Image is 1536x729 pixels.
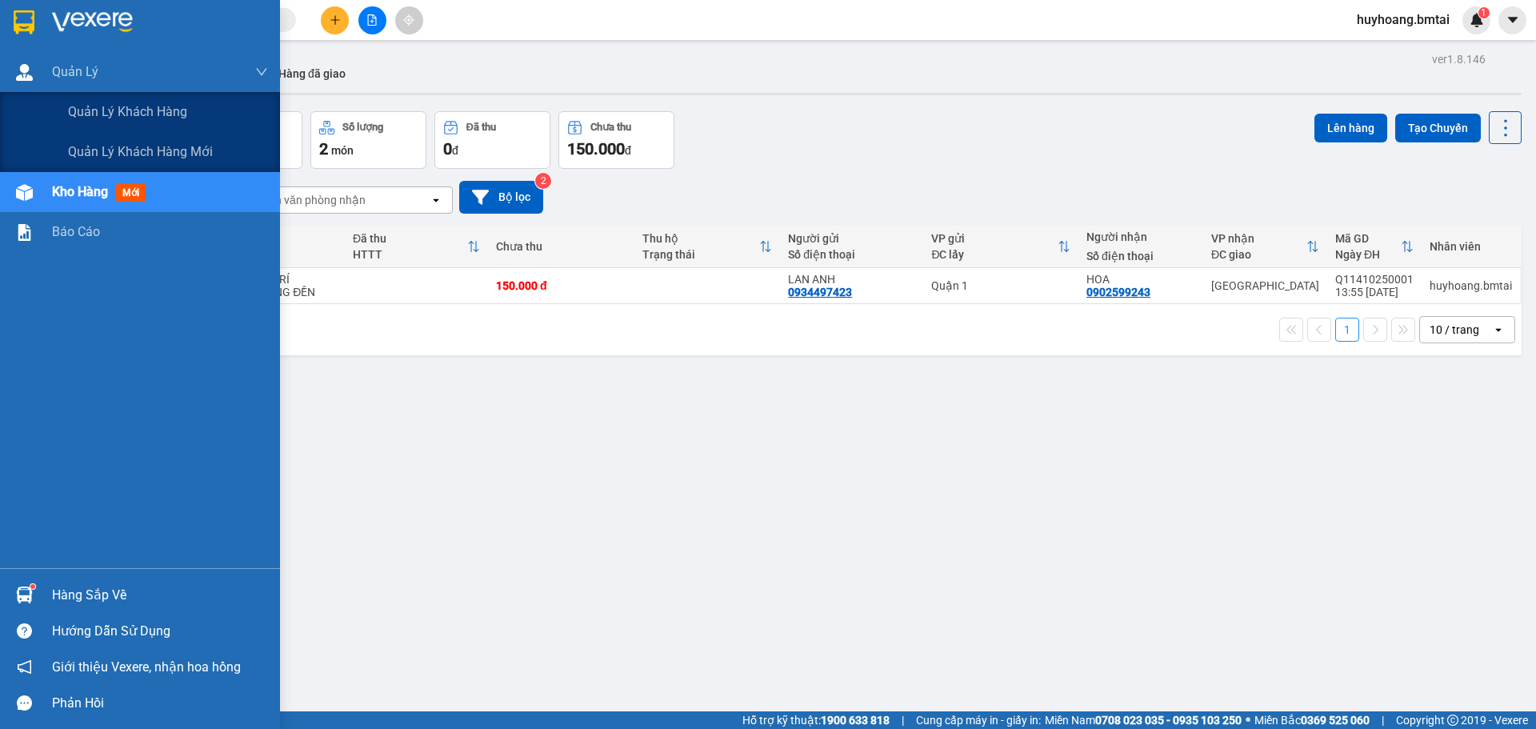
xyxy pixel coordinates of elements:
button: 1 [1335,318,1359,342]
strong: 0708 023 035 - 0935 103 250 [1095,714,1242,727]
th: Toggle SortBy [1203,226,1327,268]
span: | [902,711,904,729]
div: 10 / trang [1430,322,1479,338]
img: warehouse-icon [16,64,33,81]
svg: open [430,194,442,206]
th: Toggle SortBy [345,226,488,268]
span: Kho hàng [52,184,108,199]
span: 1 [1481,7,1486,18]
button: file-add [358,6,386,34]
span: Miền Bắc [1254,711,1370,729]
div: Người gửi [788,232,915,245]
span: message [17,695,32,711]
svg: open [1492,323,1505,336]
span: đ [452,144,458,157]
span: aim [403,14,414,26]
span: file-add [366,14,378,26]
div: Q11410250001 [1335,273,1414,286]
button: Số lượng2món [310,111,426,169]
div: 0902599243 [1086,286,1150,298]
div: Nhân viên [1430,240,1512,253]
div: ĐC giao [1211,248,1306,261]
div: Trạng thái [642,248,760,261]
span: plus [330,14,341,26]
span: mới [116,184,146,202]
span: ⚪️ [1246,717,1250,723]
div: LAN ANH [788,273,915,286]
div: 0934497423 [788,286,852,298]
div: VP gửi [931,232,1058,245]
div: Đã thu [466,122,496,133]
span: notification [17,659,32,675]
span: huyhoang.bmtai [1344,10,1462,30]
sup: 1 [1478,7,1490,18]
span: Cung cấp máy in - giấy in: [916,711,1041,729]
button: plus [321,6,349,34]
span: món [331,144,354,157]
span: question-circle [17,623,32,639]
strong: 1900 633 818 [821,714,890,727]
div: ver 1.8.146 [1432,50,1486,68]
button: Lên hàng [1314,114,1387,142]
button: aim [395,6,423,34]
span: Báo cáo [52,222,100,242]
th: Toggle SortBy [634,226,781,268]
sup: 1 [30,584,35,589]
div: Đã thu [353,232,467,245]
div: HTTT [353,248,467,261]
div: Hướng dẫn sử dụng [52,619,268,643]
div: Chưa thu [590,122,631,133]
div: Quận 1 [931,279,1070,292]
div: Phản hồi [52,691,268,715]
div: Số điện thoại [788,248,915,261]
div: huyhoang.bmtai [1430,279,1512,292]
div: [GEOGRAPHIC_DATA] [1211,279,1319,292]
span: 0 [443,139,452,158]
button: Tạo Chuyến [1395,114,1481,142]
div: Thu hộ [642,232,760,245]
div: Số điện thoại [1086,250,1195,262]
div: Mã GD [1335,232,1401,245]
div: Ngày ĐH [1335,248,1401,261]
div: 150.000 đ [496,279,626,292]
img: warehouse-icon [16,184,33,201]
img: warehouse-icon [16,587,33,603]
span: Hỗ trợ kỹ thuật: [742,711,890,729]
sup: 2 [535,173,551,189]
img: logo-vxr [14,10,34,34]
div: VP nhận [1211,232,1306,245]
div: Người nhận [1086,230,1195,243]
span: Miền Nam [1045,711,1242,729]
button: caret-down [1498,6,1526,34]
div: 13:55 [DATE] [1335,286,1414,298]
button: Đã thu0đ [434,111,550,169]
img: icon-new-feature [1470,13,1484,27]
span: | [1382,711,1384,729]
div: Hàng sắp về [52,583,268,607]
th: Toggle SortBy [923,226,1078,268]
span: Giới thiệu Vexere, nhận hoa hồng [52,657,241,677]
span: down [255,66,268,78]
div: HOA [1086,273,1195,286]
div: Chọn văn phòng nhận [255,192,366,208]
button: Bộ lọc [459,181,543,214]
button: Hàng đã giao [266,54,358,93]
strong: 0369 525 060 [1301,714,1370,727]
span: Quản lý khách hàng mới [68,142,213,162]
span: 2 [319,139,328,158]
button: Chưa thu150.000đ [558,111,674,169]
span: caret-down [1506,13,1520,27]
th: Toggle SortBy [1327,226,1422,268]
span: Quản Lý [52,62,98,82]
span: Quản lý khách hàng [68,102,187,122]
img: solution-icon [16,224,33,241]
div: Số lượng [342,122,383,133]
div: ĐC lấy [931,248,1058,261]
span: 150.000 [567,139,625,158]
span: đ [625,144,631,157]
span: copyright [1447,715,1458,726]
div: Chưa thu [496,240,626,253]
